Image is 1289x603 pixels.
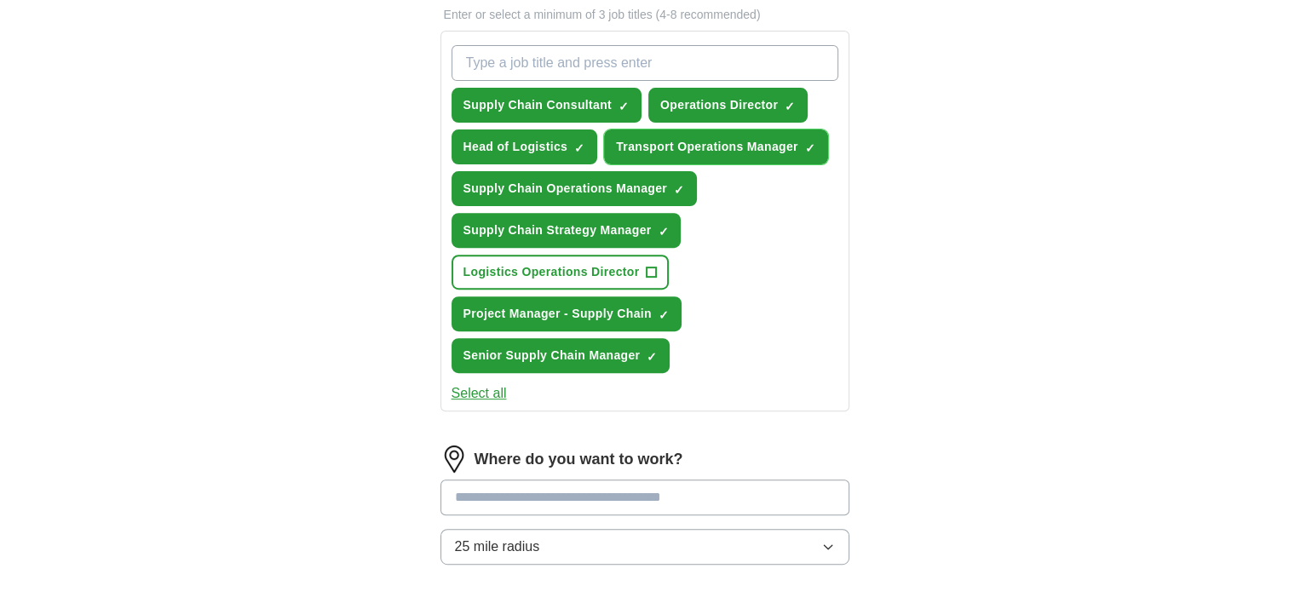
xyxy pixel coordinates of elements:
[619,100,629,113] span: ✓
[452,383,507,404] button: Select all
[658,225,668,238] span: ✓
[604,129,828,164] button: Transport Operations Manager✓
[455,537,540,557] span: 25 mile radius
[674,183,684,197] span: ✓
[452,45,838,81] input: Type a job title and press enter
[463,221,652,239] span: Supply Chain Strategy Manager
[463,96,613,114] span: Supply Chain Consultant
[574,141,584,155] span: ✓
[475,448,683,471] label: Where do you want to work?
[463,138,568,156] span: Head of Logistics
[452,129,598,164] button: Head of Logistics✓
[463,347,641,365] span: Senior Supply Chain Manager
[647,350,657,364] span: ✓
[659,308,669,322] span: ✓
[452,171,698,206] button: Supply Chain Operations Manager✓
[463,180,668,198] span: Supply Chain Operations Manager
[452,255,670,290] button: Logistics Operations Director
[805,141,815,155] span: ✓
[463,263,640,281] span: Logistics Operations Director
[440,445,468,473] img: location.png
[452,338,670,373] button: Senior Supply Chain Manager✓
[660,96,778,114] span: Operations Director
[785,100,795,113] span: ✓
[440,6,849,24] p: Enter or select a minimum of 3 job titles (4-8 recommended)
[452,213,682,248] button: Supply Chain Strategy Manager✓
[452,88,642,123] button: Supply Chain Consultant✓
[440,529,849,565] button: 25 mile radius
[452,296,682,331] button: Project Manager - Supply Chain✓
[648,88,808,123] button: Operations Director✓
[616,138,798,156] span: Transport Operations Manager
[463,305,652,323] span: Project Manager - Supply Chain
